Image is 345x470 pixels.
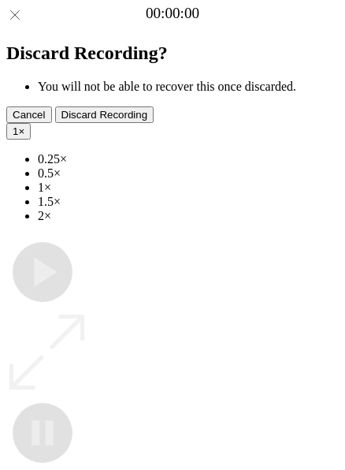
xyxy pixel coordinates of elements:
[38,166,339,181] li: 0.5×
[6,123,31,140] button: 1×
[38,152,339,166] li: 0.25×
[55,106,154,123] button: Discard Recording
[38,181,339,195] li: 1×
[6,43,339,64] h2: Discard Recording?
[13,125,18,137] span: 1
[38,80,339,94] li: You will not be able to recover this once discarded.
[38,209,339,223] li: 2×
[6,106,52,123] button: Cancel
[146,5,199,22] a: 00:00:00
[38,195,339,209] li: 1.5×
